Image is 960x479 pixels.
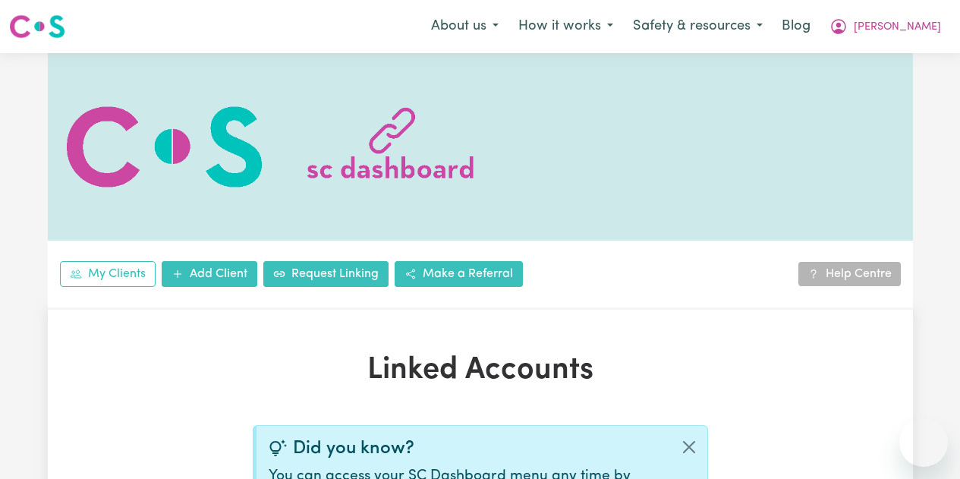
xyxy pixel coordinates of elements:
button: How it works [508,11,623,43]
a: Help Centre [798,262,901,286]
a: Careseekers logo [9,9,65,44]
a: My Clients [60,261,156,287]
button: My Account [820,11,951,43]
a: Request Linking [263,261,389,287]
button: About us [421,11,508,43]
button: Safety & resources [623,11,773,43]
a: Make a Referral [395,261,523,287]
button: Close alert [671,426,707,468]
iframe: Button to launch messaging window [899,418,948,467]
h1: Linked Accounts [201,352,760,389]
span: [PERSON_NAME] [854,19,941,36]
a: Blog [773,10,820,43]
a: Add Client [162,261,257,287]
div: Did you know? [269,438,671,460]
img: Careseekers logo [9,13,65,40]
